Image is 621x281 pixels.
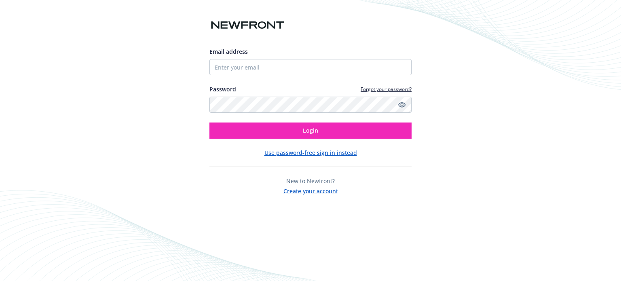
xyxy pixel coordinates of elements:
span: Email address [209,48,248,55]
button: Create your account [283,185,338,195]
button: Use password-free sign in instead [264,148,357,157]
input: Enter your email [209,59,412,75]
span: Login [303,127,318,134]
a: Forgot your password? [361,86,412,93]
img: Newfront logo [209,18,286,32]
input: Enter your password [209,97,412,113]
a: Show password [397,100,407,110]
label: Password [209,85,236,93]
span: New to Newfront? [286,177,335,185]
button: Login [209,123,412,139]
